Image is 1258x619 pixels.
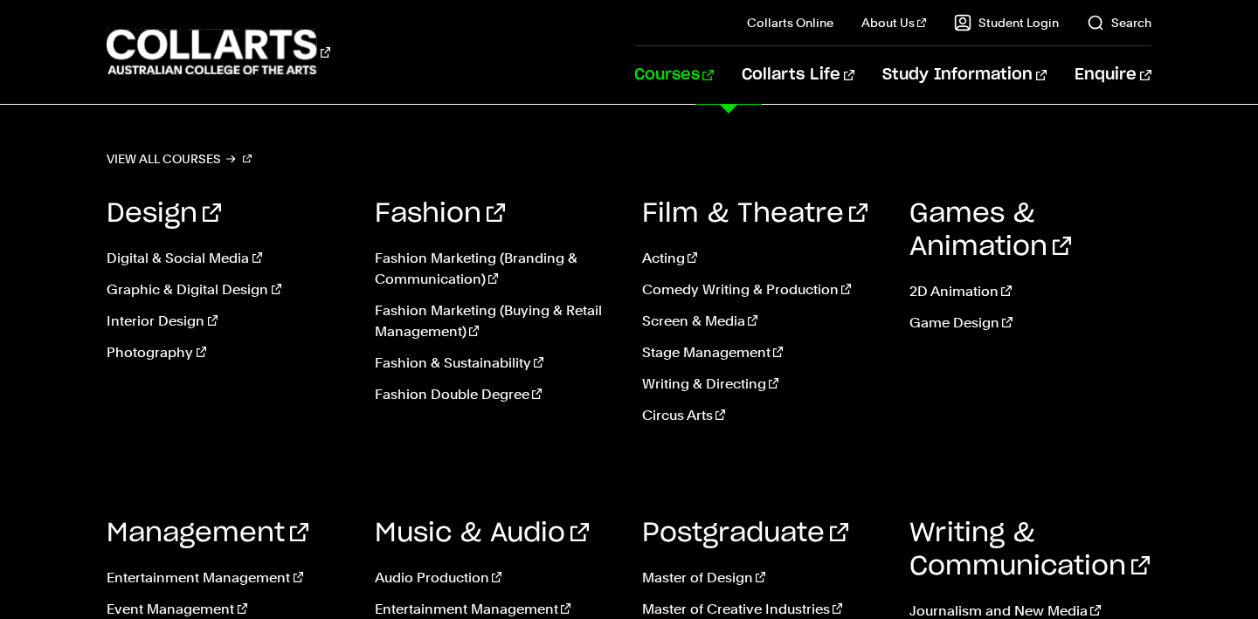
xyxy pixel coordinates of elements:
[642,374,883,395] a: Writing & Directing
[375,384,616,405] a: Fashion Double Degree
[375,248,616,290] a: Fashion Marketing (Branding & Communication)
[909,313,1151,334] a: Game Design
[375,353,616,374] a: Fashion & Sustainability
[107,27,330,77] div: Go to homepage
[107,147,252,171] a: View all courses
[909,281,1151,302] a: 2D Animation
[642,405,883,426] a: Circus Arts
[107,248,348,269] a: Digital & Social Media
[909,201,1071,260] a: Games & Animation
[107,567,348,588] a: Entertainment Management
[642,311,883,332] a: Screen & Media
[634,46,714,104] a: Courses
[642,248,883,269] a: Acting
[861,14,926,31] a: About Us
[375,300,616,342] a: Fashion Marketing (Buying & Retail Management)
[107,201,221,227] a: Design
[642,279,883,300] a: Comedy Writing & Production
[107,342,348,363] a: Photography
[642,342,883,363] a: Stage Management
[375,520,589,547] a: Music & Audio
[742,46,854,104] a: Collarts Life
[642,567,883,588] a: Master of Design
[642,520,848,547] a: Postgraduate
[882,46,1047,104] a: Study Information
[642,201,867,227] a: Film & Theatre
[1087,14,1151,31] a: Search
[107,279,348,300] a: Graphic & Digital Design
[1075,46,1151,104] a: Enquire
[909,520,1150,580] a: Writing & Communication
[107,520,308,547] a: Management
[375,201,505,227] a: Fashion
[747,14,833,31] a: Collarts Online
[107,311,348,332] a: Interior Design
[375,567,616,588] a: Audio Production
[954,14,1059,31] a: Student Login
